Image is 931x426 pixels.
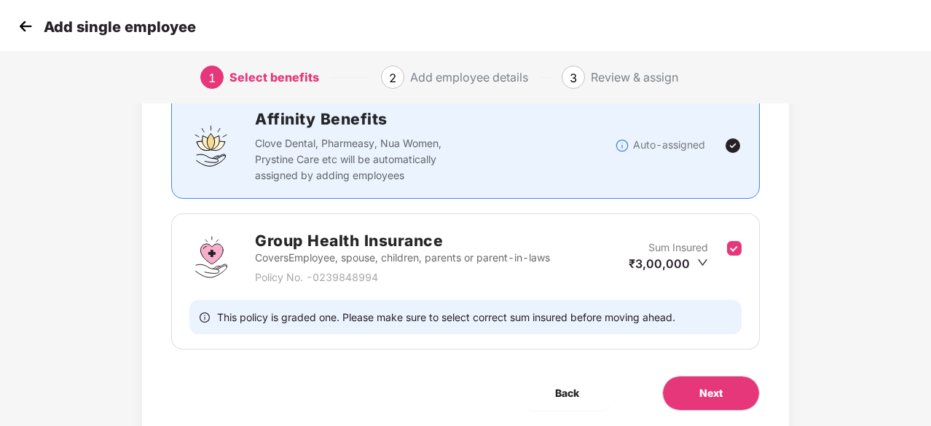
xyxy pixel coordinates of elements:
img: svg+xml;base64,PHN2ZyBpZD0iQWZmaW5pdHlfQmVuZWZpdHMiIGRhdGEtbmFtZT0iQWZmaW5pdHkgQmVuZWZpdHMiIHhtbG... [189,124,233,167]
span: 1 [208,71,216,85]
span: 3 [570,71,577,85]
div: Select benefits [229,66,319,89]
div: Add employee details [410,66,528,89]
span: Next [699,385,723,401]
p: Auto-assigned [633,137,705,153]
span: 2 [389,71,396,85]
span: info-circle [200,310,210,324]
p: Sum Insured [648,240,708,256]
img: svg+xml;base64,PHN2ZyB4bWxucz0iaHR0cDovL3d3dy53My5vcmcvMjAwMC9zdmciIHdpZHRoPSIzMCIgaGVpZ2h0PSIzMC... [15,15,36,37]
p: Add single employee [44,18,196,36]
img: svg+xml;base64,PHN2ZyBpZD0iR3JvdXBfSGVhbHRoX0luc3VyYW5jZSIgZGF0YS1uYW1lPSJHcm91cCBIZWFsdGggSW5zdX... [189,235,233,279]
span: down [697,257,708,268]
button: Back [519,376,616,411]
span: This policy is graded one. Please make sure to select correct sum insured before moving ahead. [217,310,675,324]
p: Policy No. - 0239848994 [255,269,550,285]
h2: Affinity Benefits [255,107,615,131]
span: Back [555,385,579,401]
div: Review & assign [591,66,678,89]
p: Covers Employee, spouse, children, parents or parent-in-laws [255,250,550,266]
button: Next [662,376,760,411]
p: Clove Dental, Pharmeasy, Nua Women, Prystine Care etc will be automatically assigned by adding em... [255,135,471,184]
h2: Group Health Insurance [255,229,550,253]
img: svg+xml;base64,PHN2ZyBpZD0iSW5mb18tXzMyeDMyIiBkYXRhLW5hbWU9IkluZm8gLSAzMngzMiIgeG1sbnM9Imh0dHA6Ly... [615,138,629,153]
div: ₹3,00,000 [629,256,708,272]
img: svg+xml;base64,PHN2ZyBpZD0iVGljay0yNHgyNCIgeG1sbnM9Imh0dHA6Ly93d3cudzMub3JnLzIwMDAvc3ZnIiB3aWR0aD... [724,137,742,154]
